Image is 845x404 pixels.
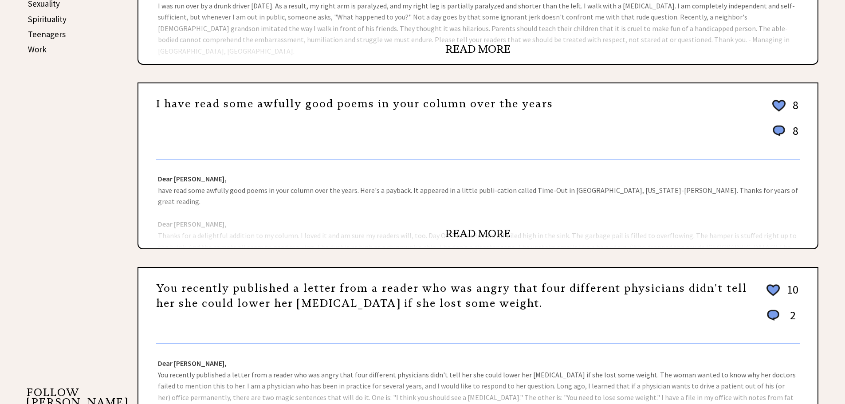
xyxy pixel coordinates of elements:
[445,227,511,240] a: READ MORE
[28,44,47,55] a: Work
[788,98,799,122] td: 8
[138,160,817,248] div: have read some awfully good poems in your column over the years. Here's a payback. It appeared in...
[771,124,787,138] img: message_round%201.png
[771,98,787,114] img: heart_outline%202.png
[156,97,553,110] a: I have read some awfully good poems in your column over the years
[158,220,227,228] strong: Dear [PERSON_NAME],
[158,174,227,183] strong: Dear [PERSON_NAME],
[156,282,747,310] a: You recently published a letter from a reader who was angry that four different physicians didn't...
[445,43,511,56] a: READ MORE
[782,308,799,331] td: 2
[158,359,227,368] strong: Dear [PERSON_NAME],
[28,29,66,39] a: Teenagers
[765,308,781,322] img: message_round%201.png
[28,14,67,24] a: Spirituality
[765,282,781,298] img: heart_outline%202.png
[788,123,799,147] td: 8
[782,282,799,307] td: 10
[27,80,115,346] iframe: Advertisement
